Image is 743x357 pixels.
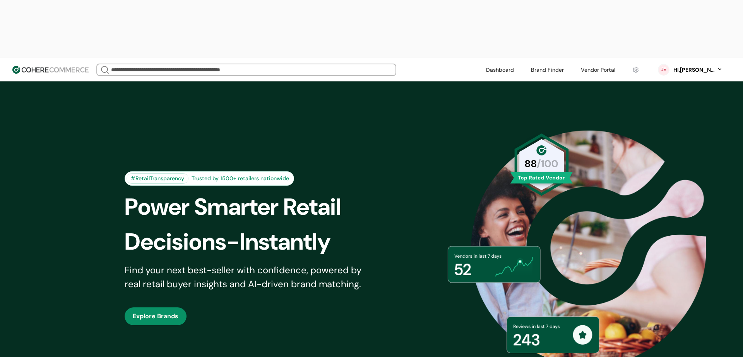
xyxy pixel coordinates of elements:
div: Find your next best-seller with confidence, powered by real retail buyer insights and AI-driven b... [125,263,371,291]
div: Trusted by 1500+ retailers nationwide [188,174,292,183]
svg: 0 percent [658,64,669,76]
div: Power Smarter Retail [125,190,385,224]
div: Decisions-Instantly [125,224,385,259]
button: Explore Brands [125,307,187,325]
button: Hi,[PERSON_NAME] [673,66,723,74]
div: #RetailTransparency [127,173,188,184]
img: Cohere Logo [12,66,89,74]
div: Hi, [PERSON_NAME] [673,66,715,74]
